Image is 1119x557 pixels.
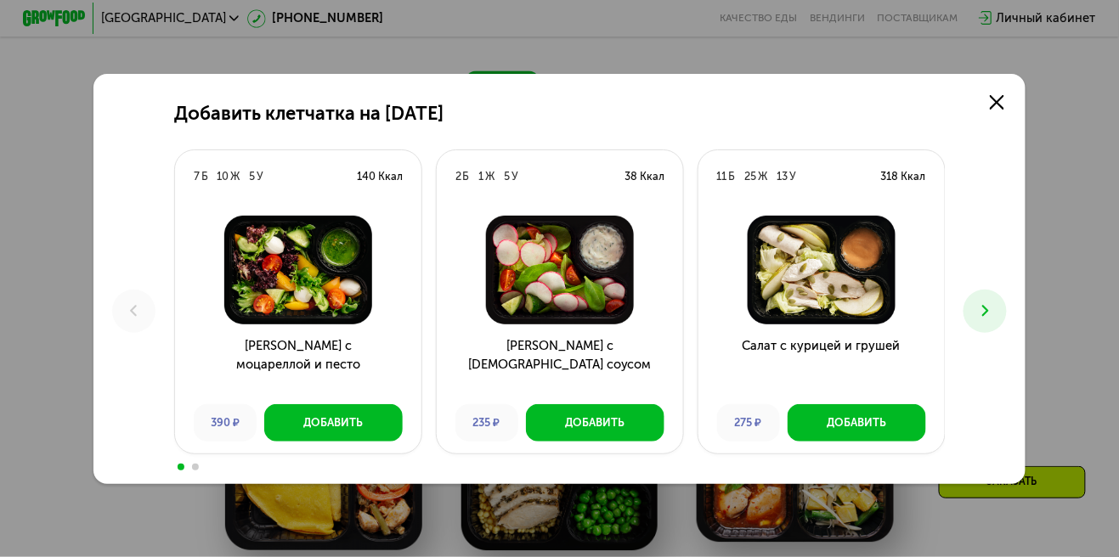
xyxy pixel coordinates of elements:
div: 5 [249,169,255,184]
button: Добавить [526,404,664,442]
div: 318 Ккал [881,169,926,184]
div: 10 [218,169,229,184]
div: 140 Ккал [357,169,403,184]
div: Б [729,169,736,184]
h2: Добавить клетчатка на [DATE] [174,103,444,125]
div: Ж [230,169,240,184]
div: Ж [758,169,767,184]
div: Добавить [303,415,363,430]
div: 275 ₽ [717,404,780,442]
h3: Салат с курицей и грушей [698,337,945,393]
img: Салат с моцареллой и песто [187,216,409,324]
div: 11 [717,169,727,184]
div: 25 [745,169,757,184]
div: 235 ₽ [455,404,518,442]
div: У [511,169,518,184]
div: Добавить [565,415,624,430]
div: Б [463,169,470,184]
div: 38 Ккал [624,169,664,184]
div: 7 [194,169,200,184]
div: 5 [504,169,510,184]
h3: [PERSON_NAME] с [DEMOGRAPHIC_DATA] соусом [437,337,683,393]
div: Ж [485,169,495,184]
div: 1 [479,169,484,184]
img: Салат с греческим соусом [449,216,670,324]
img: Салат с курицей и грушей [710,216,932,324]
div: У [257,169,263,184]
div: Б [201,169,208,184]
div: У [789,169,796,184]
div: Добавить [827,415,886,430]
button: Добавить [264,404,403,442]
div: 2 [455,169,461,184]
h3: [PERSON_NAME] с моцареллой и песто [175,337,421,393]
div: 390 ₽ [194,404,257,442]
div: 13 [777,169,788,184]
button: Добавить [788,404,926,442]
